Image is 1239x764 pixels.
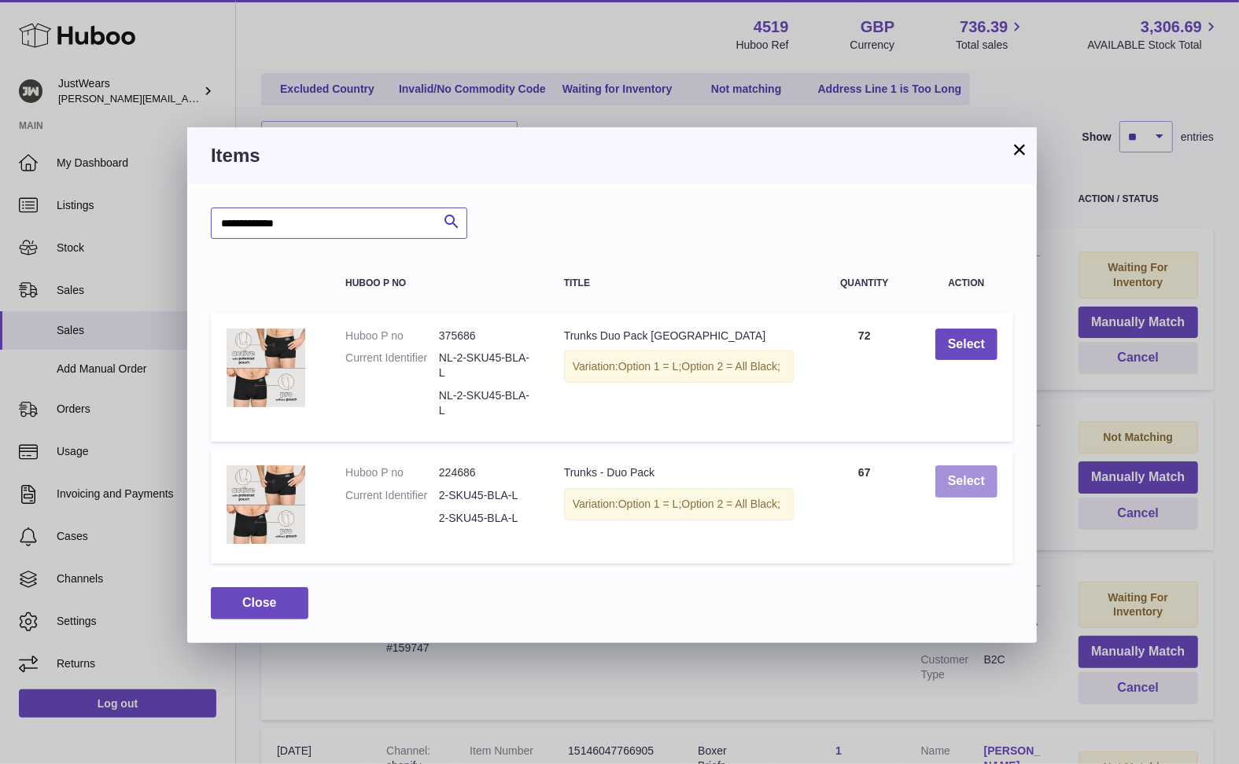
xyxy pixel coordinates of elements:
[345,488,439,503] dt: Current Identifier
[564,465,794,480] div: Trunks - Duo Pack
[439,511,533,526] dd: 2-SKU45-BLA-L
[809,313,920,442] td: 72
[345,465,439,480] dt: Huboo P no
[242,596,277,609] span: Close
[1010,140,1029,159] button: ×
[935,465,997,498] button: Select
[439,351,533,380] dd: NL-2-SKU45-BLA-L
[618,498,682,510] span: Option 1 = L;
[227,329,305,407] img: Trunks Duo Pack Europe
[227,465,305,544] img: Trunks - Duo Pack
[211,587,308,619] button: Close
[809,263,920,304] th: Quantity
[564,351,794,383] div: Variation:
[935,329,997,361] button: Select
[439,488,533,503] dd: 2-SKU45-BLA-L
[564,488,794,520] div: Variation:
[330,263,548,304] th: Huboo P no
[681,360,780,373] span: Option 2 = All Black;
[681,498,780,510] span: Option 2 = All Black;
[439,388,533,418] dd: NL-2-SKU45-BLA-L
[439,465,533,480] dd: 224686
[211,143,1013,168] h3: Items
[920,263,1013,304] th: Action
[345,351,439,380] dt: Current Identifier
[548,263,809,304] th: Title
[809,450,920,564] td: 67
[564,329,794,343] div: Trunks Duo Pack [GEOGRAPHIC_DATA]
[345,329,439,343] dt: Huboo P no
[439,329,533,343] dd: 375686
[618,360,682,373] span: Option 1 = L;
